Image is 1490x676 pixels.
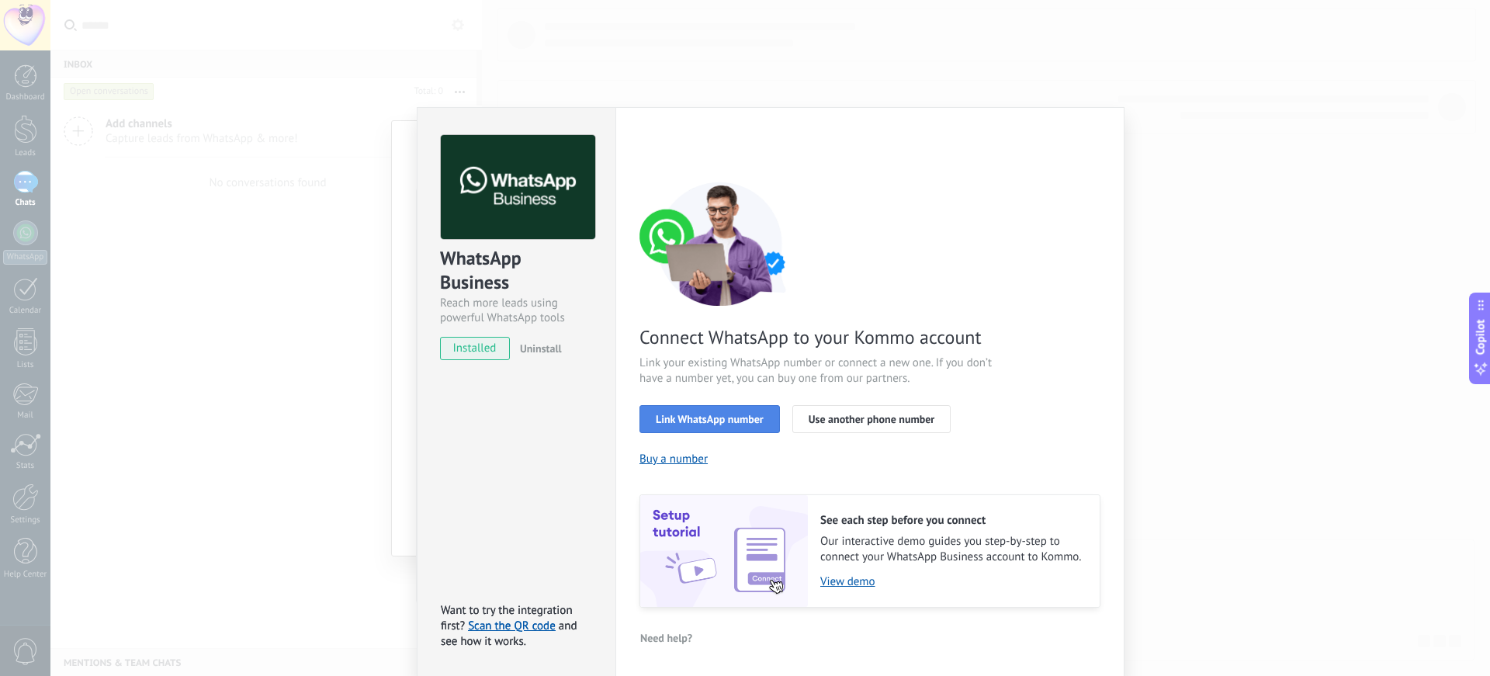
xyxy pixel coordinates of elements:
span: Need help? [640,633,692,643]
button: Use another phone number [792,405,951,433]
img: connect number [639,182,802,306]
span: Copilot [1473,319,1488,355]
span: and see how it works. [441,619,577,649]
span: Link WhatsApp number [656,414,764,425]
span: Our interactive demo guides you step-by-step to connect your WhatsApp Business account to Kommo. [820,534,1084,565]
a: Scan the QR code [468,619,556,633]
button: Buy a number [639,452,708,466]
span: installed [441,337,509,360]
h2: See each step before you connect [820,513,1084,528]
button: Need help? [639,626,693,650]
img: logo_main.png [441,135,595,240]
span: Link your existing WhatsApp number or connect a new one. If you don’t have a number yet, you can ... [639,355,1009,387]
a: View demo [820,574,1084,589]
button: Link WhatsApp number [639,405,780,433]
div: WhatsApp Business [440,246,593,296]
span: Uninstall [520,341,562,355]
span: Want to try the integration first? [441,603,573,633]
button: Uninstall [514,337,562,360]
div: Reach more leads using powerful WhatsApp tools [440,296,593,325]
span: Use another phone number [809,414,934,425]
span: Connect WhatsApp to your Kommo account [639,325,1009,349]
